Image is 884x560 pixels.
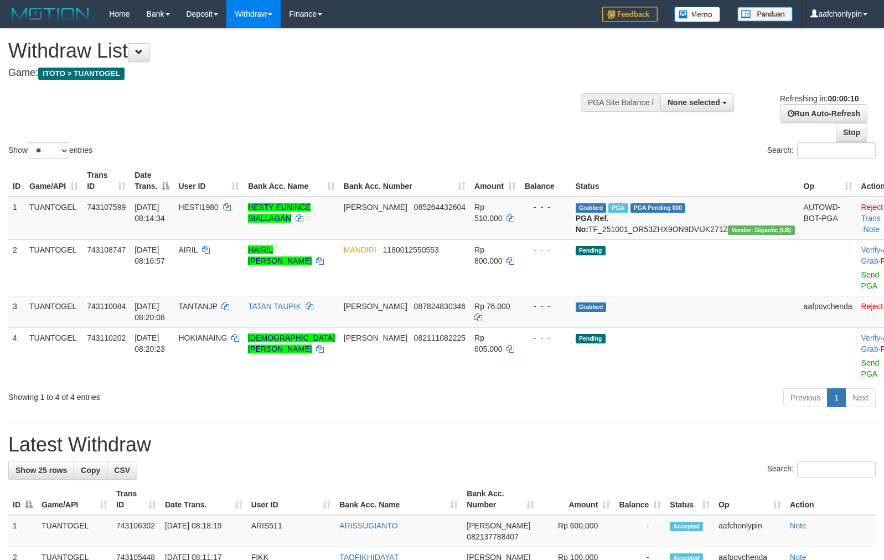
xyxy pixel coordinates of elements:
[861,203,883,212] a: Reject
[861,302,883,311] a: Reject
[525,244,567,255] div: - - -
[790,521,807,530] a: Note
[8,239,25,296] td: 2
[780,94,859,103] span: Refreshing in:
[714,515,785,547] td: aafchonlypin
[8,515,37,547] td: 1
[8,327,25,384] td: 4
[828,94,859,103] strong: 00:00:10
[38,68,125,80] span: ITOTO > TUANTOGEL
[178,203,218,212] span: HESTI1980
[614,515,665,547] td: -
[470,165,520,197] th: Amount: activate to sort column ascending
[8,434,876,456] h1: Latest Withdraw
[845,388,876,407] a: Next
[836,123,867,142] a: Stop
[602,7,658,22] img: Feedback.jpg
[112,484,161,515] th: Trans ID: activate to sort column ascending
[576,246,606,255] span: Pending
[135,302,165,322] span: [DATE] 08:20:08
[25,239,82,296] td: TUANTOGEL
[247,484,335,515] th: User ID: activate to sort column ascending
[8,68,578,79] h4: Game:
[8,296,25,327] td: 3
[87,333,126,342] span: 743110202
[797,142,876,159] input: Search:
[8,387,360,403] div: Showing 1 to 4 of 4 entries
[728,225,795,235] span: Vendor URL: https://dashboard.q2checkout.com/secure
[576,214,609,234] b: PGA Ref. No:
[799,197,857,240] td: AUTOWD-BOT-PGA
[74,461,107,480] a: Copy
[827,388,846,407] a: 1
[161,515,247,547] td: [DATE] 08:18:19
[539,515,614,547] td: Rp 600,000
[474,245,503,265] span: Rp 800.000
[414,203,466,212] span: Copy 085264432604 to clipboard
[785,484,876,515] th: Action
[335,484,462,515] th: Bank Acc. Name: activate to sort column ascending
[571,165,799,197] th: Status
[247,515,335,547] td: ARIS511
[467,521,530,530] span: [PERSON_NAME]
[178,333,227,342] span: HOKIANAING
[8,165,25,197] th: ID
[82,165,130,197] th: Trans ID: activate to sort column ascending
[248,203,311,223] a: HESTY EUNINCE SIALLAGAN
[87,245,126,254] span: 743108747
[25,165,82,197] th: Game/API: activate to sort column ascending
[799,165,857,197] th: Op: activate to sort column ascending
[863,225,880,234] a: Note
[25,197,82,240] td: TUANTOGEL
[8,197,25,240] td: 1
[861,358,880,378] a: Send PGA
[339,165,470,197] th: Bank Acc. Number: activate to sort column ascending
[614,484,665,515] th: Balance: activate to sort column ascending
[525,332,567,343] div: - - -
[630,203,686,213] span: PGA Pending
[571,197,799,240] td: TF_251001_OR53ZHX9ON9DVIJK271Z
[861,245,881,254] a: Verify
[161,484,247,515] th: Date Trans.: activate to sort column ascending
[344,203,407,212] span: [PERSON_NAME]
[861,333,881,342] a: Verify
[8,142,92,159] label: Show entries
[15,466,67,475] span: Show 25 rows
[28,142,69,159] select: Showentries
[344,333,407,342] span: [PERSON_NAME]
[780,104,867,123] a: Run Auto-Refresh
[670,522,703,531] span: Accepted
[383,245,439,254] span: Copy 1180012550553 to clipboard
[660,93,734,112] button: None selected
[474,302,510,311] span: Rp 76.000
[87,302,126,311] span: 743110084
[8,484,37,515] th: ID: activate to sort column descending
[107,461,137,480] a: CSV
[520,165,571,197] th: Balance
[767,461,876,477] label: Search:
[135,245,165,265] span: [DATE] 08:16:57
[414,333,466,342] span: Copy 082111082225 to clipboard
[135,203,165,223] span: [DATE] 08:14:34
[797,461,876,477] input: Search:
[174,165,244,197] th: User ID: activate to sort column ascending
[114,466,130,475] span: CSV
[737,7,793,22] img: panduan.png
[25,296,82,327] td: TUANTOGEL
[37,515,112,547] td: TUANTOGEL
[248,245,312,265] a: HAIRIL [PERSON_NAME]
[576,203,607,213] span: Grabbed
[8,40,578,62] h1: Withdraw List
[248,302,301,311] a: TATAN TAUPIK
[674,7,721,22] img: Button%20Memo.svg
[539,484,614,515] th: Amount: activate to sort column ascending
[525,202,567,213] div: - - -
[344,245,376,254] span: MANDIRI
[799,296,857,327] td: aafpovchenda
[525,301,567,312] div: - - -
[130,165,174,197] th: Date Trans.: activate to sort column descending
[783,388,828,407] a: Previous
[344,302,407,311] span: [PERSON_NAME]
[339,521,398,530] a: ARISSUGIANTO
[8,461,74,480] a: Show 25 rows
